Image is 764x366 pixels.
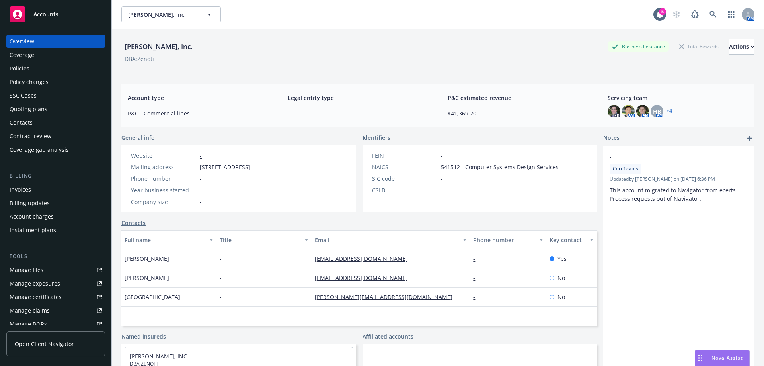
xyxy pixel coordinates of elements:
img: photo [636,105,649,117]
span: - [220,293,222,301]
div: Total Rewards [675,41,723,51]
span: - [441,186,443,194]
span: HB [653,107,661,115]
div: Overview [10,35,34,48]
div: 5 [659,8,666,15]
a: Quoting plans [6,103,105,115]
span: [STREET_ADDRESS] [200,163,250,171]
span: General info [121,133,155,142]
span: No [557,293,565,301]
a: - [473,255,481,262]
div: NAICS [372,163,438,171]
div: Policy changes [10,76,49,88]
span: P&C estimated revenue [448,94,588,102]
button: Nova Assist [695,350,750,366]
button: Full name [121,230,216,249]
a: Named insureds [121,332,166,341]
div: Contract review [10,130,51,143]
span: Identifiers [363,133,390,142]
button: Actions [729,39,754,55]
div: Actions [729,39,754,54]
a: Contacts [121,219,146,227]
span: [PERSON_NAME], Inc. [128,10,197,19]
a: Manage certificates [6,291,105,303]
div: DBA: Zenoti [125,55,154,63]
a: +4 [667,109,672,114]
span: Nova Assist [711,354,743,361]
a: Contacts [6,116,105,129]
span: [PERSON_NAME] [125,274,169,282]
div: Billing updates [10,197,50,209]
div: Manage exposures [10,277,60,290]
div: Year business started [131,186,197,194]
div: Phone number [131,174,197,183]
a: Report a Bug [687,6,703,22]
div: Title [220,236,300,244]
div: Manage certificates [10,291,62,303]
div: Drag to move [695,350,705,366]
a: Search [705,6,721,22]
a: Account charges [6,210,105,223]
span: Yes [557,254,567,263]
a: - [200,152,202,159]
div: Email [315,236,458,244]
a: Start snowing [668,6,684,22]
div: Mailing address [131,163,197,171]
div: Account charges [10,210,54,223]
a: Manage exposures [6,277,105,290]
span: P&C - Commercial lines [128,109,268,117]
div: Policies [10,62,29,75]
div: Tools [6,252,105,260]
img: photo [608,105,620,117]
a: [PERSON_NAME][EMAIL_ADDRESS][DOMAIN_NAME] [315,293,459,301]
a: [EMAIL_ADDRESS][DOMAIN_NAME] [315,255,414,262]
span: - [610,153,727,161]
span: - [441,174,443,183]
div: Website [131,151,197,160]
span: Certificates [613,165,638,172]
span: Legal entity type [288,94,428,102]
a: Policy changes [6,76,105,88]
a: Coverage gap analysis [6,143,105,156]
button: Phone number [470,230,546,249]
div: Quoting plans [10,103,47,115]
div: SSC Cases [10,89,37,102]
button: Title [216,230,312,249]
a: SSC Cases [6,89,105,102]
div: Billing [6,172,105,180]
div: Invoices [10,183,31,196]
span: This account migrated to Navigator from ecerts. Process requests out of Navigator. [610,186,739,202]
span: Notes [603,133,620,143]
div: [PERSON_NAME], Inc. [121,41,196,52]
span: - [441,151,443,160]
div: FEIN [372,151,438,160]
div: Business Insurance [608,41,669,51]
a: Overview [6,35,105,48]
span: Updated by [PERSON_NAME] on [DATE] 6:36 PM [610,176,748,183]
div: Coverage [10,49,34,61]
div: CSLB [372,186,438,194]
span: Open Client Navigator [15,340,74,348]
div: Key contact [550,236,585,244]
div: Company size [131,198,197,206]
span: [PERSON_NAME] [125,254,169,263]
a: Switch app [723,6,739,22]
span: No [557,274,565,282]
div: Coverage gap analysis [10,143,69,156]
a: Accounts [6,3,105,25]
span: Accounts [33,11,58,18]
a: Invoices [6,183,105,196]
button: Email [312,230,470,249]
span: [GEOGRAPHIC_DATA] [125,293,180,301]
div: Phone number [473,236,534,244]
a: Installment plans [6,224,105,237]
span: Account type [128,94,268,102]
span: - [220,274,222,282]
span: - [200,186,202,194]
a: [EMAIL_ADDRESS][DOMAIN_NAME] [315,274,414,282]
span: - [220,254,222,263]
span: $41,369.20 [448,109,588,117]
div: Full name [125,236,205,244]
a: Affiliated accounts [363,332,413,341]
